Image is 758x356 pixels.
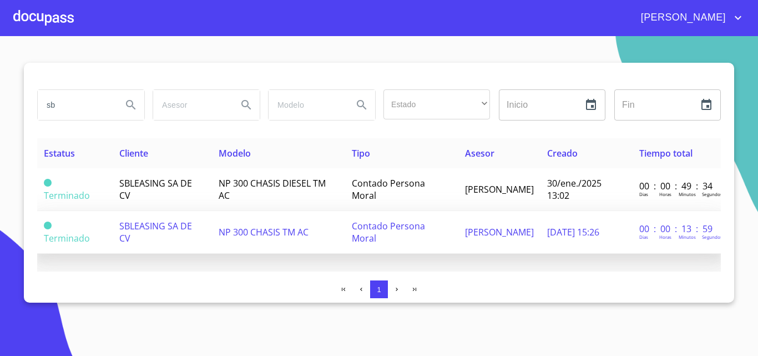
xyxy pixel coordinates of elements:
span: Estatus [44,147,75,159]
span: Terminado [44,222,52,229]
button: account of current user [633,9,745,27]
span: Contado Persona Moral [352,220,425,244]
span: Terminado [44,179,52,187]
span: [DATE] 15:26 [547,226,599,238]
div: ​ [383,89,490,119]
span: Tiempo total [639,147,693,159]
p: Dias [639,191,648,197]
span: Contado Persona Moral [352,177,425,202]
span: Cliente [119,147,148,159]
span: NP 300 CHASIS DIESEL TM AC [219,177,326,202]
span: Terminado [44,232,90,244]
button: Search [233,92,260,118]
p: Dias [639,234,648,240]
span: SBLEASING SA DE CV [119,177,192,202]
p: 00 : 00 : 49 : 34 [639,180,714,192]
span: Modelo [219,147,251,159]
button: Search [118,92,144,118]
p: Horas [659,191,671,197]
span: Terminado [44,189,90,202]
p: Segundos [702,234,722,240]
input: search [269,90,344,120]
span: SBLEASING SA DE CV [119,220,192,244]
p: Minutos [679,191,696,197]
span: Tipo [352,147,370,159]
input: search [153,90,229,120]
span: 1 [377,285,381,294]
span: Creado [547,147,578,159]
span: [PERSON_NAME] [465,226,534,238]
p: 00 : 00 : 13 : 59 [639,223,714,235]
button: Search [348,92,375,118]
span: NP 300 CHASIS TM AC [219,226,309,238]
button: 1 [370,280,388,298]
p: Segundos [702,191,722,197]
span: 30/ene./2025 13:02 [547,177,602,202]
p: Horas [659,234,671,240]
span: Asesor [465,147,494,159]
span: [PERSON_NAME] [465,183,534,195]
p: Minutos [679,234,696,240]
span: [PERSON_NAME] [633,9,731,27]
input: search [38,90,113,120]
